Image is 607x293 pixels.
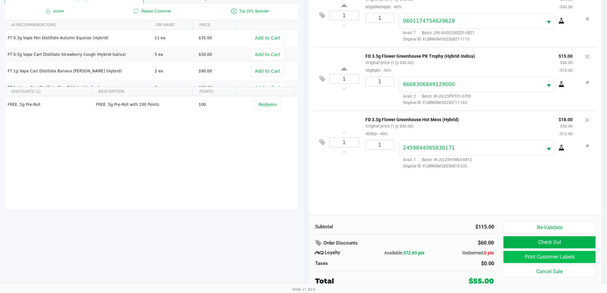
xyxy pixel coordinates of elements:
inline-svg: Is repeat customer [132,7,140,15]
button: Remove the package from the orderLine [583,13,592,25]
th: POINTS [193,87,236,96]
button: Add to Cart [251,65,285,77]
span: Avail: 1 Batch: W-JUL25HTM03-0812 [399,157,472,162]
span: Repeat Customer [103,7,201,15]
td: 5 ea [152,79,196,96]
span: -50% [381,68,391,73]
span: Avail: 2 Batch: W-JUL25PKT01-0709 [399,94,471,99]
small: Original price (1 @ $30.00) [365,124,413,128]
td: FT 1g Vape Cart Distillate Blue Z (Hybrid-Indica) [5,79,152,96]
span: $90.00 [199,85,212,90]
div: $60.00 [441,238,494,248]
span: Active [5,7,103,15]
small: 50ghpkt: [365,68,391,73]
span: 0601174754629628 [403,18,455,24]
small: -$12.00 [559,131,573,136]
div: Data table [5,20,299,87]
span: 372.65 pts [403,250,424,255]
span: 0 pts [484,250,494,255]
small: Original price (1 @ $30.00) [365,60,413,65]
p: $15.00 [559,52,573,59]
span: $35.00 [199,36,212,40]
button: Re-Validate [503,222,595,234]
span: 6668306849129000 [403,81,455,87]
small: -$33.00 [559,4,573,9]
button: Cancel Sale [503,266,595,278]
button: Select [543,77,555,92]
th: PRICE [193,20,236,30]
span: Add to Cart [255,52,280,57]
inline-svg: Active loyalty member [44,7,52,15]
td: FT 0.3g Vape Pen Distillate Autumn Equinox (Hybrid) [5,30,152,46]
button: Add to Cart [251,82,285,93]
td: FT 1g Vape Cart Distillate Banana [PERSON_NAME] (Hybrid) [5,63,152,79]
span: Top 20% Spender [201,7,299,15]
span: · [416,157,422,162]
small: $30.00 [560,60,573,65]
th: ON HAND [149,20,193,30]
div: Redeemed: [434,250,494,256]
div: Taxes [315,260,400,267]
span: · [416,94,422,99]
td: FREE .5g Pre-Roll [5,96,93,113]
td: FREE .5g Pre-Roll with 100 Points [93,96,196,113]
div: $55.00 [469,276,494,286]
button: Redeem [254,99,281,110]
button: Print Customer Labels [503,251,595,263]
span: Original ID: FLSRWGM-20250827-1115 [399,36,573,42]
td: 100 [196,96,240,113]
span: Avail: 7 Batch: LRV-AUG25SGZ01-0821 [399,31,475,35]
span: Redeem [258,102,277,107]
p: FD 3.5g Flower Greenhouse PK Trophy (Hybrid-Indica) [365,52,549,59]
span: Add to Cart [255,85,280,90]
button: Select [543,13,555,28]
span: Add to Cart [255,35,280,40]
span: $50.00 [199,52,212,57]
button: Add to Cart [251,49,285,60]
button: Add to Cart [251,32,285,44]
button: Select [543,140,555,155]
div: Data table [5,87,299,192]
small: 40dep: [365,131,388,136]
th: DISCOUNTS (1) [5,87,92,96]
span: Add to Cart [255,69,280,74]
small: 60galileovape: [365,4,401,9]
span: Original ID: FLSRWGM-20250717-163 [399,100,573,106]
span: · [416,31,422,35]
button: Remove the package from the orderLine [583,77,592,88]
span: -60% [391,4,401,9]
p: $18.00 [559,115,573,122]
span: $90.00 [199,69,212,73]
small: $30.00 [560,124,573,128]
th: DESCRIPTION [92,87,193,96]
button: Check Out [503,236,595,248]
div: Loyalty [315,249,375,257]
inline-svg: Is a top 20% spender [230,7,238,15]
div: $0.00 [409,260,494,267]
td: 5 ea [152,46,196,63]
div: Available: [375,250,434,256]
button: Remove the package from the orderLine [583,140,592,152]
th: AI RECOMMENDATIONS [5,20,149,30]
span: Original ID: FLSRWGM-20250815-332 [399,163,573,169]
span: Web: v1.40.0 [292,287,315,292]
td: FT 0.5g Vape Cart Distillate Strawberry Cough (Hybrid-Sativa) [5,46,152,63]
span: -40% [378,131,388,136]
p: FD 3.5g Flower Greenhouse Hot Mess (Hybrid) [365,115,549,122]
td: 2 ea [152,63,196,79]
span: 2459644065836171 [403,145,455,151]
div: Subtotal [315,223,400,231]
div: $115.00 [409,223,494,231]
div: Total [315,276,428,286]
td: 11 ea [152,30,196,46]
div: Order Discounts [315,238,431,249]
small: -$15.00 [559,68,573,73]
